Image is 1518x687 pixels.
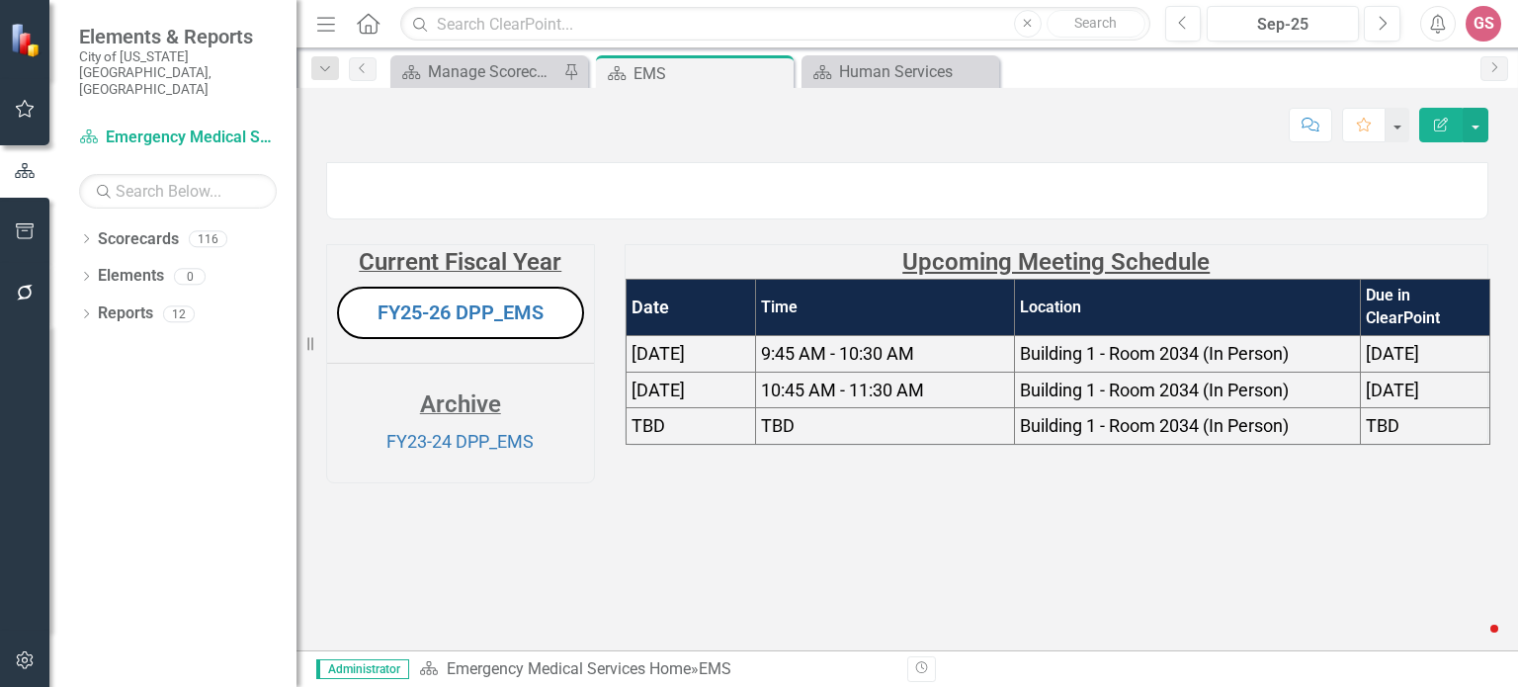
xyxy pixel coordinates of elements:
span: [DATE] [1366,380,1419,400]
span: 10:45 AM - 11:30 AM [761,380,924,400]
a: Human Services [806,59,994,84]
span: TBD [632,415,665,436]
strong: Time [761,298,798,316]
span: Search [1074,15,1117,31]
strong: Current Fiscal Year [359,248,561,276]
strong: Due in ClearPoint [1366,286,1440,327]
div: » [419,658,892,681]
input: Search ClearPoint... [400,7,1149,42]
a: Manage Scorecards [395,59,558,84]
small: City of [US_STATE][GEOGRAPHIC_DATA], [GEOGRAPHIC_DATA] [79,48,277,97]
input: Search Below... [79,174,277,209]
a: Scorecards [98,228,179,251]
button: Search [1047,10,1145,38]
strong: Location [1020,298,1081,316]
iframe: Intercom live chat [1451,620,1498,667]
span: [DATE] [632,380,685,400]
span: Building 1 - Room 2034 (In Person) [1020,380,1289,400]
button: GS [1466,6,1501,42]
a: Emergency Medical Services Home [79,127,277,149]
div: Human Services [839,59,994,84]
strong: Date [632,297,669,317]
span: [DATE] [1366,343,1419,364]
span: TBD [1366,415,1399,436]
span: 9:45 AM - 10:30 AM [761,343,914,364]
a: Elements [98,265,164,288]
span: [DATE] [632,343,685,364]
button: FY25-26 DPP_EMS [337,287,584,339]
button: Sep-25 [1207,6,1359,42]
div: EMS [633,61,789,86]
div: Manage Scorecards [428,59,558,84]
strong: Upcoming Meeting Schedule [902,248,1210,276]
span: Elements & Reports [79,25,277,48]
span: Administrator [316,659,409,679]
span: Building 1 - Room 2034 (In Person) [1020,415,1289,436]
div: 0 [174,268,206,285]
a: Reports [98,302,153,325]
div: 12 [163,305,195,322]
img: ClearPoint Strategy [10,23,44,57]
strong: Archive [420,390,501,418]
span: TBD [761,415,795,436]
a: FY25-26 DPP_EMS [378,301,544,324]
div: 116 [189,230,227,247]
div: EMS [699,659,731,678]
div: Sep-25 [1214,13,1352,37]
span: Building 1 - Room 2034 (In Person) [1020,343,1289,364]
a: FY23-24 DPP_EMS [386,431,534,452]
a: Emergency Medical Services Home [447,659,691,678]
